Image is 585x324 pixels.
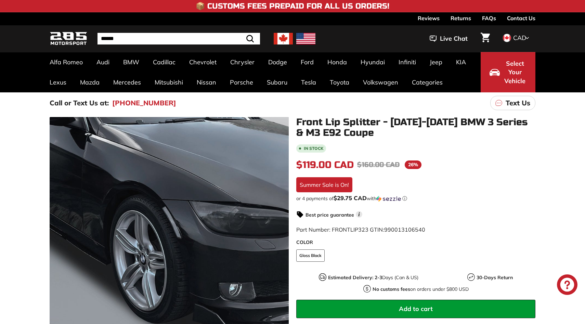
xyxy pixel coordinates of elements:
div: or 4 payments of with [296,195,535,202]
span: Part Number: FRONTLIP323 GTIN: [296,226,425,233]
button: Live Chat [421,30,477,47]
a: Mazda [73,72,106,92]
a: Infiniti [392,52,423,72]
input: Search [97,33,260,44]
span: $29.75 CAD [334,194,367,202]
strong: No customs fees [373,286,410,292]
a: Chevrolet [182,52,223,72]
a: BMW [116,52,146,72]
a: Mercedes [106,72,148,92]
a: Ford [294,52,321,72]
a: Tesla [294,72,323,92]
div: Summer Sale is On! [296,177,352,192]
span: Live Chat [440,34,468,43]
a: Chrysler [223,52,261,72]
a: Mitsubishi [148,72,190,92]
span: 990013106540 [384,226,425,233]
a: Returns [451,12,471,24]
p: on orders under $800 USD [373,286,469,293]
h1: Front Lip Splitter - [DATE]-[DATE] BMW 3 Series & M3 E92 Coupe [296,117,535,138]
a: Cart [477,27,494,50]
a: Honda [321,52,354,72]
a: Dodge [261,52,294,72]
div: or 4 payments of$29.75 CADwithSezzle Click to learn more about Sezzle [296,195,535,202]
a: KIA [449,52,473,72]
span: $119.00 CAD [296,159,354,171]
a: Hyundai [354,52,392,72]
span: CAD [513,34,526,42]
label: COLOR [296,239,535,246]
a: Volkswagen [356,72,405,92]
b: In stock [304,146,323,151]
a: Reviews [418,12,440,24]
a: Subaru [260,72,294,92]
a: Lexus [43,72,73,92]
a: Contact Us [507,12,535,24]
p: Text Us [506,98,530,108]
span: Add to cart [399,305,433,313]
button: Add to cart [296,300,535,318]
a: FAQs [482,12,496,24]
img: Sezzle [376,196,401,202]
a: Audi [90,52,116,72]
a: Categories [405,72,450,92]
img: Logo_285_Motorsport_areodynamics_components [50,31,87,47]
a: Porsche [223,72,260,92]
span: Select Your Vehicle [503,59,526,86]
inbox-online-store-chat: Shopify online store chat [555,274,580,297]
a: [PHONE_NUMBER] [112,98,176,108]
span: 26% [405,160,421,169]
a: Nissan [190,72,223,92]
a: Toyota [323,72,356,92]
button: Select Your Vehicle [481,52,535,92]
p: Call or Text Us at: [50,98,109,108]
a: Jeep [423,52,449,72]
a: Text Us [490,96,535,110]
span: i [356,211,362,218]
p: Days (Can & US) [328,274,418,281]
strong: Best price guarantee [305,212,354,218]
a: Alfa Romeo [43,52,90,72]
h4: 📦 Customs Fees Prepaid for All US Orders! [196,2,389,10]
strong: Estimated Delivery: 2-3 [328,274,382,281]
span: $160.00 CAD [357,160,400,169]
strong: 30-Days Return [477,274,513,281]
a: Cadillac [146,52,182,72]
